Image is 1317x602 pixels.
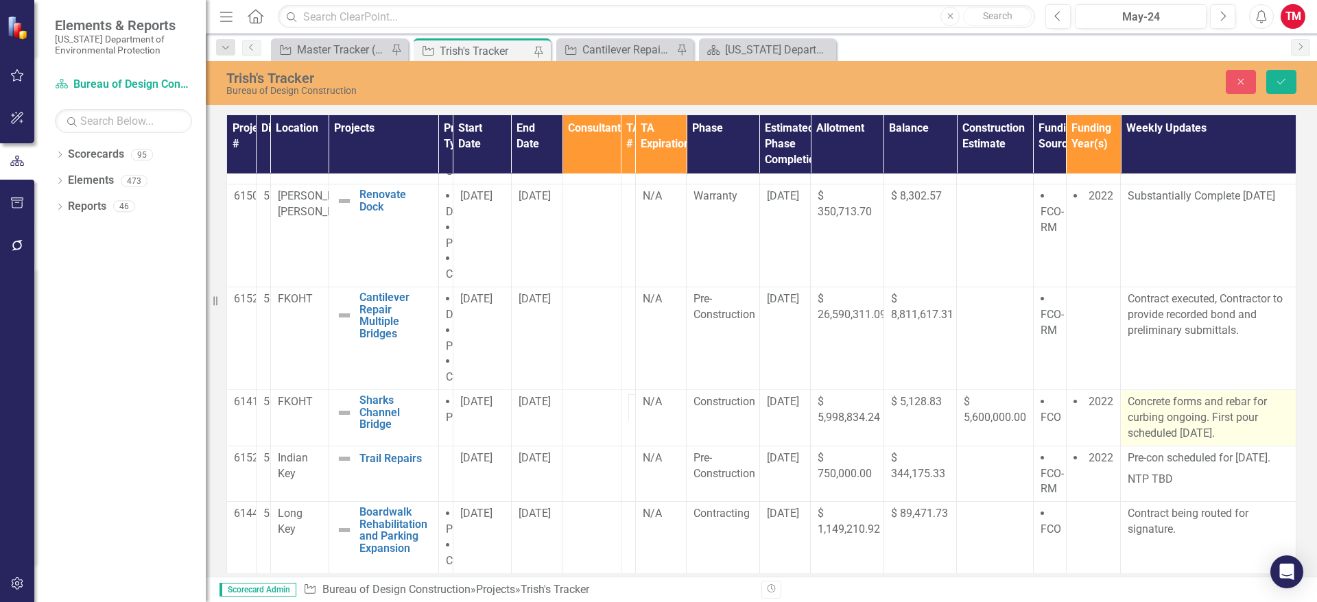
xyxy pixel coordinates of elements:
[68,173,114,189] a: Elements
[1041,308,1064,337] span: FCO-RM
[359,189,431,213] a: Renovate Dock
[693,292,755,321] span: Pre-Construction
[1089,451,1113,464] span: 2022
[446,267,453,280] span: C
[818,451,872,480] span: $ 750,000.00
[336,450,353,467] img: Not Defined
[1089,189,1113,202] span: 2022
[818,395,880,424] span: $ 5,998,834.24
[336,405,353,421] img: Not Defined
[693,395,755,408] span: Construction
[263,292,270,305] span: 5
[1281,4,1305,29] button: TM
[983,10,1012,21] span: Search
[1270,555,1303,588] div: Open Intercom Messenger
[1041,205,1064,234] span: FCO-RM
[643,450,679,466] div: N/A
[263,189,270,202] span: 5
[891,292,953,321] span: $ 8,811,617.31
[446,205,453,218] span: D
[55,109,192,133] input: Search Below...
[460,507,493,520] span: [DATE]
[1128,469,1289,487] p: NTP TBD
[234,506,249,522] p: 61447C
[643,189,679,204] div: N/A
[460,189,493,202] span: [DATE]
[336,193,353,209] img: Not Defined
[460,395,493,408] span: [DATE]
[446,554,453,567] span: C
[460,451,493,464] span: [DATE]
[446,237,453,250] span: P
[891,507,948,520] span: $ 89,471.73
[519,292,551,305] span: [DATE]
[767,451,799,464] span: [DATE]
[446,522,453,535] span: P
[322,583,471,596] a: Bureau of Design Construction
[560,41,673,58] a: Cantilever Repair Multiple Bridges
[234,291,249,307] p: 61524C
[476,583,515,596] a: Projects
[693,507,750,520] span: Contracting
[55,77,192,93] a: Bureau of Design Construction
[725,41,833,58] div: [US_STATE] Department of Environmental Protection
[68,147,124,162] a: Scorecards
[1089,395,1113,408] span: 2022
[359,453,431,465] a: Trail Repairs
[446,308,453,321] span: D
[519,451,551,464] span: [DATE]
[891,451,945,480] span: $ 344,175.33
[1041,467,1064,496] span: FCO-RM
[226,86,827,96] div: Bureau of Design Construction
[234,394,249,410] p: 61418C
[278,292,313,305] span: FKOHT
[263,451,270,464] span: 5
[767,189,799,202] span: [DATE]
[278,395,313,408] span: FKOHT
[263,507,270,520] span: 5
[1041,411,1061,424] span: FCO
[818,292,886,321] span: $ 26,590,311.09
[818,189,872,218] span: $ 350,713.70
[1075,4,1207,29] button: May-24
[767,395,799,408] span: [DATE]
[1128,394,1289,442] p: Concrete forms and rebar for curbing ongoing. First pour scheduled [DATE].
[446,411,453,424] span: P
[55,34,192,56] small: [US_STATE] Department of Environmental Protection
[121,175,147,186] div: 473
[582,41,673,58] div: Cantilever Repair Multiple Bridges
[891,395,942,408] span: $ 5,128.83
[226,71,827,86] div: Trish's Tracker
[278,5,1035,29] input: Search ClearPoint...
[643,394,679,410] div: N/A
[1128,450,1289,469] p: Pre-con scheduled for [DATE].
[1041,522,1061,535] span: FCO
[767,292,799,305] span: [DATE]
[963,7,1032,26] button: Search
[219,583,296,597] span: Scorecard Admin
[818,507,880,535] span: $ 1,149,210.92
[440,43,530,60] div: Trish's Tracker
[446,339,453,352] span: P
[693,451,755,480] span: Pre-Construction
[446,370,453,383] span: C
[643,506,679,522] div: N/A
[336,522,353,538] img: Not Defined
[234,189,249,204] p: 61504C
[359,394,431,431] a: Sharks Channel Bridge
[263,395,270,408] span: 5
[131,149,153,160] div: 95
[767,507,799,520] span: [DATE]
[68,199,106,215] a: Reports
[278,451,308,480] span: Indian Key
[297,41,388,58] div: Master Tracker (External)
[1080,9,1202,25] div: May-24
[359,506,431,554] a: Boardwalk Rehabilitation and Parking Expansion
[278,507,302,535] span: Long Key
[359,291,431,339] a: Cantilever Repair Multiple Bridges
[274,41,388,58] a: Master Tracker (External)
[7,16,31,40] img: ClearPoint Strategy
[643,291,679,307] div: N/A
[336,307,353,324] img: Not Defined
[964,395,1026,424] span: $ 5,600,000.00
